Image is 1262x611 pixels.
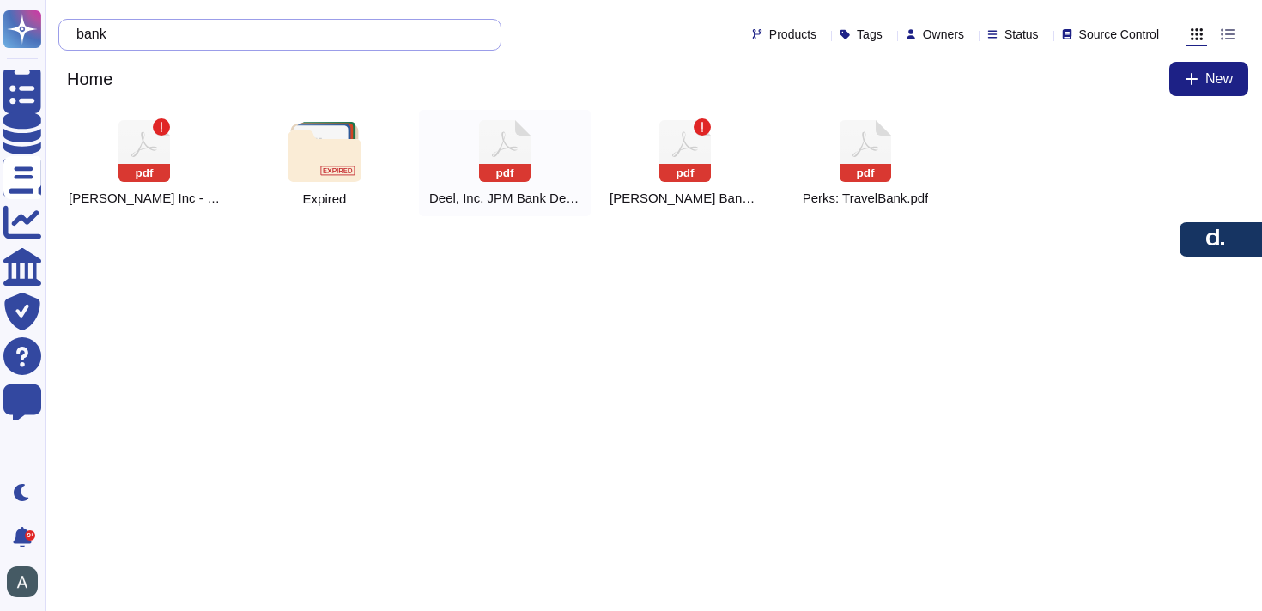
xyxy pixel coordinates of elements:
[25,530,35,541] div: 9+
[803,191,929,206] span: Perks: TravelBank.pdf
[303,192,347,205] span: Expired
[288,122,361,182] img: folder
[58,66,121,92] span: Home
[7,566,38,597] img: user
[429,191,580,206] span: Deel, Inc. 663168380 ACH & Wire Transaction Routing Instructions.pdf
[857,28,883,40] span: Tags
[3,563,50,601] button: user
[610,191,761,206] span: Deel's accounts used for client pay-ins in different countries.pdf
[923,28,964,40] span: Owners
[1004,28,1039,40] span: Status
[769,28,816,40] span: Products
[1205,72,1233,86] span: New
[1169,62,1248,96] button: New
[68,20,483,50] input: Search by keywords
[69,191,220,206] span: Deel Inc - Bank Account Confirmation.pdf
[1079,28,1159,40] span: Source Control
